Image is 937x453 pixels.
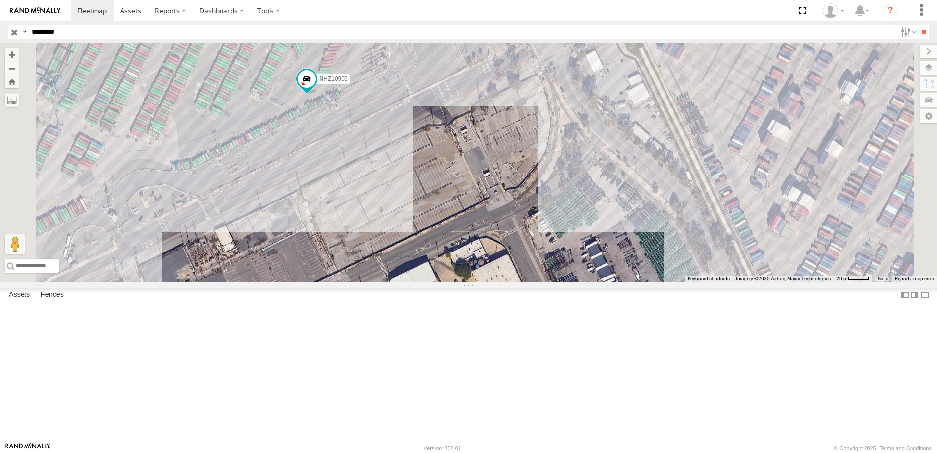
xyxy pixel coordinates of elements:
label: Measure [5,93,19,107]
label: Fences [36,288,69,302]
i: ? [883,3,898,19]
span: Imagery ©2025 Airbus, Maxar Technologies [736,276,831,281]
label: Search Filter Options [897,25,918,39]
a: Terms (opens in new tab) [877,277,888,281]
button: Zoom Home [5,75,19,88]
button: Keyboard shortcuts [688,276,730,282]
span: 20 m [837,276,848,281]
button: Drag Pegman onto the map to open Street View [5,234,25,254]
button: Zoom out [5,61,19,75]
label: Hide Summary Table [920,288,930,302]
label: Dock Summary Table to the Right [910,288,919,302]
button: Zoom in [5,48,19,61]
label: Map Settings [920,109,937,123]
a: Report a map error [895,276,934,281]
a: Visit our Website [5,443,50,453]
button: Map Scale: 20 m per 40 pixels [834,276,872,282]
label: Assets [4,288,35,302]
div: Version: 308.01 [424,445,461,451]
div: Zulema McIntosch [819,3,848,18]
div: © Copyright 2025 - [834,445,932,451]
label: Search Query [21,25,28,39]
img: rand-logo.svg [10,7,61,14]
label: Dock Summary Table to the Left [900,288,910,302]
a: Terms and Conditions [880,445,932,451]
span: NHZ10905 [320,75,348,82]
